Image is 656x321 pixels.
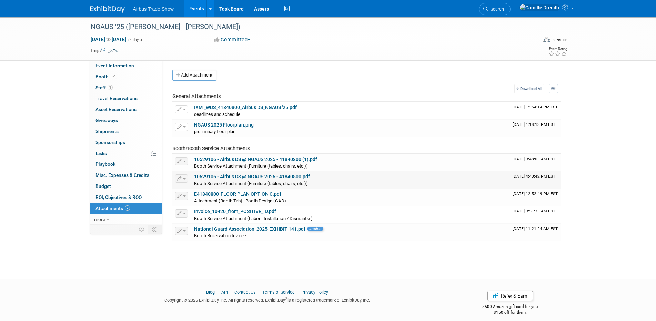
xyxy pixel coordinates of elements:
[513,209,555,213] span: Upload Timestamp
[90,137,162,148] a: Sponsorships
[125,205,130,211] span: 7
[95,63,134,68] span: Event Information
[510,154,561,171] td: Upload Timestamp
[194,157,317,162] a: 10529106 - Airbus DS @ NGAUS 2025 - 41840800 (1).pdf
[90,115,162,126] a: Giveaways
[95,161,115,167] span: Playbook
[95,96,138,101] span: Travel Reservations
[194,112,240,117] span: deadlines and schedule
[90,159,162,170] a: Playbook
[194,122,254,128] a: NGAUS 2025 Floorplan.png
[95,74,117,79] span: Booth
[94,217,105,222] span: more
[543,37,550,42] img: Format-Inperson.png
[262,290,295,295] a: Terms of Service
[221,290,228,295] a: API
[88,21,527,33] div: NGAUS '25 ([PERSON_NAME] - [PERSON_NAME])
[90,203,162,214] a: Attachments7
[194,209,276,214] a: Invoice_10420_from_POSITIVE_ID.pdf
[510,102,561,119] td: Upload Timestamp
[455,299,566,315] div: $500 Amazon gift card for you,
[90,104,162,115] a: Asset Reservations
[257,290,261,295] span: |
[194,174,310,179] a: 10529106 - Airbus DS @ NGAUS 2025 - 41840800.pdf
[194,104,297,110] a: IXM _WBS_41840800_Airbus DS_NGAUS '25.pdf
[510,120,561,137] td: Upload Timestamp
[133,6,174,12] span: Airbus Trade Show
[108,49,120,53] a: Edit
[229,290,233,295] span: |
[510,189,561,206] td: Upload Timestamp
[90,47,120,54] td: Tags
[307,227,323,231] span: Invoice
[479,3,511,15] a: Search
[513,226,558,231] span: Upload Timestamp
[497,36,568,46] div: Event Format
[194,191,281,197] a: E41840800-FLOOR PLAN OPTION C.pdf
[128,38,142,42] span: (4 days)
[90,214,162,225] a: more
[194,233,246,238] span: Booth Reservation Invoice
[301,290,328,295] a: Privacy Policy
[95,205,130,211] span: Attachments
[95,194,142,200] span: ROI, Objectives & ROO
[519,4,559,11] img: Camille Dreuilh
[455,310,566,315] div: $150 off for them.
[194,181,308,186] span: Booth Service Attachment (Furniture (tables, chairs, etc.))
[95,129,119,134] span: Shipments
[548,47,567,51] div: Event Rating
[90,60,162,71] a: Event Information
[95,183,111,189] span: Budget
[172,145,250,151] span: Booth/Booth Service Attachments
[90,93,162,104] a: Travel Reservations
[510,224,561,241] td: Upload Timestamp
[513,174,555,179] span: Upload Timestamp
[90,192,162,203] a: ROI, Objectives & ROO
[112,74,115,78] i: Booth reservation complete
[206,290,215,295] a: Blog
[296,290,300,295] span: |
[513,191,558,196] span: Upload Timestamp
[194,198,286,203] span: Attachment (Booth Tab) : Booth Design (CAD)
[90,181,162,192] a: Budget
[90,295,445,303] div: Copyright © 2025 ExhibitDay, Inc. All rights reserved. ExhibitDay is a registered trademark of Ex...
[108,85,113,90] span: 1
[488,7,504,12] span: Search
[487,291,533,301] a: Refer & Earn
[95,85,113,90] span: Staff
[95,118,118,123] span: Giveaways
[194,226,305,232] a: National Guard Association_2025-EXHIBIT-141.pdf
[510,206,561,223] td: Upload Timestamp
[90,170,162,181] a: Misc. Expenses & Credits
[234,290,256,295] a: Contact Us
[95,107,137,112] span: Asset Reservations
[136,225,148,234] td: Personalize Event Tab Strip
[95,140,125,145] span: Sponsorships
[90,126,162,137] a: Shipments
[513,122,555,127] span: Upload Timestamp
[95,172,149,178] span: Misc. Expenses & Credits
[513,157,555,161] span: Upload Timestamp
[90,6,125,13] img: ExhibitDay
[172,93,221,99] span: General Attachments
[148,225,162,234] td: Toggle Event Tabs
[513,104,558,109] span: Upload Timestamp
[285,297,287,301] sup: ®
[90,71,162,82] a: Booth
[90,148,162,159] a: Tasks
[510,171,561,189] td: Upload Timestamp
[216,290,220,295] span: |
[90,82,162,93] a: Staff1
[90,36,127,42] span: [DATE] [DATE]
[514,84,544,93] a: Download All
[194,216,313,221] span: Booth Service Attachment (Labor - Installation / Dismantle )
[95,151,107,156] span: Tasks
[551,37,567,42] div: In-Person
[212,36,253,43] button: Committed
[194,129,235,134] span: preliminary floor plan
[105,37,112,42] span: to
[194,163,308,169] span: Booth Service Attachment (Furniture (tables, chairs, etc.))
[172,70,216,81] button: Add Attachment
